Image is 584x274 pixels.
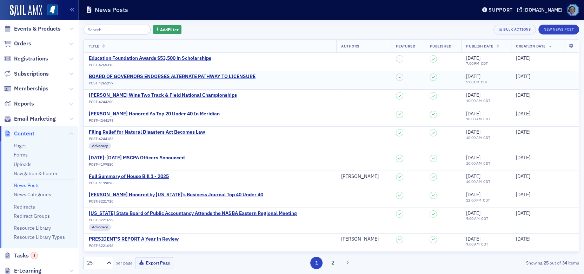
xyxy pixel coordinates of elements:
[516,92,530,98] span: [DATE]
[466,110,480,117] span: [DATE]
[466,216,480,221] time: 9:00 AM
[466,191,480,198] span: [DATE]
[4,252,38,260] a: Tasks3
[399,75,401,79] span: –
[89,236,179,242] a: PRESIDENT’S REPORT A Year in Review
[516,236,530,242] span: [DATE]
[326,257,339,269] button: 2
[89,111,220,117] div: [PERSON_NAME] Honored As Top 20 Under 40 In Meridian
[4,85,48,93] a: Memberships
[89,100,237,104] div: POST-4244200
[430,44,451,49] span: Published
[517,7,565,12] button: [DOMAIN_NAME]
[89,210,297,217] div: [US_STATE] State Board of Public Accountancy Attends the NASBA Eastern Regional Meeting
[480,242,488,247] span: CDT
[516,154,530,161] span: [DATE]
[482,135,490,140] span: CDT
[89,224,111,231] div: Advocacy
[31,252,38,259] div: 3
[466,61,479,66] time: 7:00 PM
[89,155,185,161] a: [DATE]-[DATE] MSCPA Officers Announced
[4,70,49,78] a: Subscriptions
[14,152,28,158] a: Forms
[561,260,568,266] strong: 34
[396,44,415,49] span: Featured
[341,173,379,180] a: [PERSON_NAME]
[89,142,111,149] div: Advocacy
[542,260,550,266] strong: 25
[516,110,530,117] span: [DATE]
[466,116,482,121] time: 10:00 AM
[160,26,179,33] span: Add Filter
[14,55,48,63] span: Registrations
[489,7,513,13] div: Support
[89,55,211,62] div: Education Foundation Awards $53,500 in Scholarships
[14,213,50,219] a: Redirect Groups
[4,130,34,138] a: Content
[516,173,530,179] span: [DATE]
[14,225,51,231] a: Resource Library
[14,142,27,149] a: Pages
[466,135,482,140] time: 10:00 AM
[89,129,205,135] div: Filing Relief for Natural Disasters Act Becomes Law
[4,55,48,63] a: Registrations
[89,92,237,98] a: [PERSON_NAME] Wins Two Track & Field National Championships
[14,85,48,93] span: Memberships
[538,26,579,32] a: New News Post
[482,198,490,203] span: CDT
[89,44,99,49] span: Title
[87,259,102,267] div: 25
[47,5,58,15] img: SailAMX
[466,210,480,216] span: [DATE]
[115,260,133,266] label: per page
[14,161,32,167] a: Uploads
[466,161,482,166] time: 10:00 AM
[567,4,579,16] span: Profile
[95,6,128,14] h1: News Posts
[14,234,65,240] a: Resource Library Types
[516,129,530,135] span: [DATE]
[503,27,531,31] div: Bulk Actions
[341,236,379,242] div: [PERSON_NAME]
[89,81,255,85] div: POST-4265297
[466,179,482,184] time: 10:00 AM
[89,74,255,80] a: BOARD OF GOVERNORS ENDORSES ALTERNATE PATHWAY TO LICENSURE
[341,44,359,49] span: Authors
[14,40,31,47] span: Orders
[4,115,56,123] a: Email Marketing
[14,204,35,210] a: Redirects
[14,115,56,123] span: Email Marketing
[516,44,546,49] span: Creation Date
[538,25,579,34] button: New News Post
[523,7,563,13] div: [DOMAIN_NAME]
[466,44,493,49] span: Publish Date
[466,79,479,84] time: 5:00 PM
[14,25,61,33] span: Events & Products
[466,236,480,242] span: [DATE]
[482,161,490,166] span: CDT
[14,182,40,189] a: News Posts
[89,136,205,141] div: POST-4244183
[89,173,169,180] div: Full Summary of House Bill 1 - 2025
[466,73,480,79] span: [DATE]
[89,218,297,222] div: POST-3221699
[466,173,480,179] span: [DATE]
[14,170,58,177] a: Navigation & Footer
[466,98,482,103] time: 10:00 AM
[482,116,490,121] span: CDT
[4,100,34,108] a: Reports
[479,61,488,66] span: CDT
[419,260,579,266] div: Showing out of items
[399,57,401,61] span: –
[482,98,490,103] span: CDT
[466,242,480,247] time: 9:00 AM
[89,63,211,67] div: POST-4265316
[466,129,480,135] span: [DATE]
[4,40,31,47] a: Orders
[516,55,530,61] span: [DATE]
